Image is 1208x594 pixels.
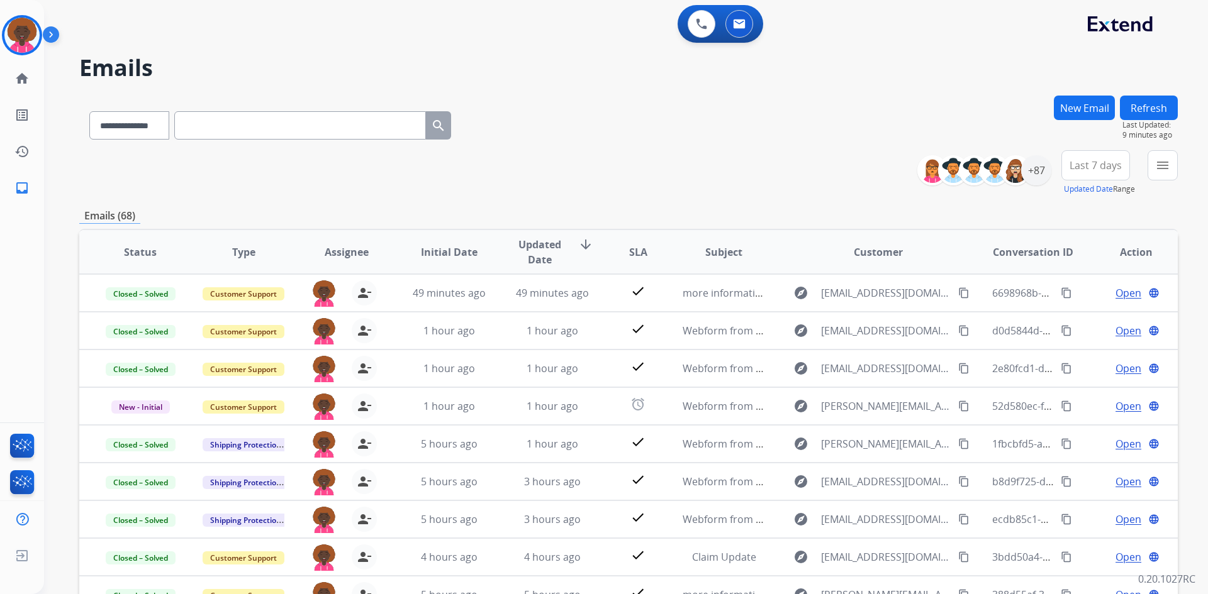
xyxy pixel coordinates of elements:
mat-icon: explore [793,361,808,376]
span: Range [1064,184,1135,194]
mat-icon: language [1148,476,1160,487]
mat-icon: explore [793,474,808,489]
span: 1 hour ago [527,324,578,338]
mat-icon: person_remove [357,549,372,564]
mat-icon: content_copy [1061,476,1072,487]
div: +87 [1021,155,1051,185]
mat-icon: language [1148,363,1160,374]
mat-icon: list_alt [14,107,30,123]
span: Claim Update [692,550,756,564]
span: [PERSON_NAME][EMAIL_ADDRESS][PERSON_NAME][DOMAIN_NAME] [821,399,951,414]
mat-icon: explore [793,285,808,300]
mat-icon: content_copy [1061,438,1072,449]
span: Last Updated: [1122,120,1178,130]
img: agent-avatar [311,431,337,458]
mat-icon: language [1148,514,1160,525]
mat-icon: explore [793,512,808,527]
mat-icon: menu [1155,158,1170,173]
mat-icon: content_copy [1061,400,1072,412]
span: Open [1116,436,1141,451]
span: 5 hours ago [421,512,478,526]
span: Customer Support [203,325,284,338]
span: Type [232,245,255,260]
span: Customer Support [203,287,284,300]
span: Shipping Protection [203,514,289,527]
span: Open [1116,285,1141,300]
span: 3 hours ago [524,512,581,526]
span: [EMAIL_ADDRESS][DOMAIN_NAME] [821,549,951,564]
span: more information needed. [683,286,808,300]
span: Last 7 days [1070,163,1122,168]
span: Shipping Protection [203,476,289,489]
span: Closed – Solved [106,476,176,489]
p: Emails (68) [79,208,140,224]
span: 3bdd50a4-bbfc-4c72-8e11-5982f375e930 [992,550,1183,564]
span: [EMAIL_ADDRESS][DOMAIN_NAME] [821,512,951,527]
mat-icon: explore [793,399,808,414]
mat-icon: content_copy [958,551,970,563]
span: 4 hours ago [524,550,581,564]
span: New - Initial [111,400,170,414]
span: 1 hour ago [423,324,475,338]
th: Action [1075,230,1178,274]
mat-icon: search [431,118,446,133]
span: 52d580ec-f966-4411-a4fa-e05a0c958cc8 [992,399,1179,413]
mat-icon: explore [793,549,808,564]
span: Webform from [EMAIL_ADDRESS][DOMAIN_NAME] on [DATE] [683,324,968,338]
mat-icon: language [1148,400,1160,412]
span: Customer Support [203,551,284,564]
span: Assignee [325,245,369,260]
mat-icon: check [630,321,646,336]
span: ecdb85c1-d0d0-43d8-b7f5-ca0db473829d [992,512,1187,526]
span: Open [1116,323,1141,338]
span: [PERSON_NAME][EMAIL_ADDRESS][DOMAIN_NAME] [821,436,951,451]
span: Status [124,245,157,260]
mat-icon: content_copy [958,325,970,336]
span: Webform from [PERSON_NAME][EMAIL_ADDRESS][PERSON_NAME][DOMAIN_NAME] on [DATE] [683,399,1124,413]
button: Last 7 days [1061,150,1130,180]
span: Closed – Solved [106,363,176,376]
mat-icon: content_copy [958,287,970,299]
span: Open [1116,512,1141,527]
span: [EMAIL_ADDRESS][DOMAIN_NAME] [821,323,951,338]
span: Open [1116,474,1141,489]
mat-icon: content_copy [1061,325,1072,336]
h2: Emails [79,55,1178,80]
span: 2e80fcd1-d63b-47bf-9c8a-b0b35a33c88c [992,361,1182,375]
span: 49 minutes ago [516,286,589,300]
mat-icon: language [1148,551,1160,563]
img: agent-avatar [311,544,337,571]
mat-icon: arrow_downward [578,237,593,252]
mat-icon: inbox [14,180,30,195]
img: agent-avatar [311,469,337,495]
mat-icon: content_copy [958,363,970,374]
mat-icon: explore [793,323,808,338]
span: Conversation ID [993,245,1073,260]
mat-icon: person_remove [357,361,372,376]
span: [EMAIL_ADDRESS][DOMAIN_NAME] [821,474,951,489]
span: 1 hour ago [423,399,475,413]
button: Refresh [1120,96,1178,120]
mat-icon: person_remove [357,323,372,338]
mat-icon: content_copy [1061,363,1072,374]
img: agent-avatar [311,318,337,344]
mat-icon: check [630,547,646,563]
span: Shipping Protection [203,438,289,451]
span: Webform from [EMAIL_ADDRESS][DOMAIN_NAME] on [DATE] [683,475,968,488]
mat-icon: content_copy [1061,514,1072,525]
img: agent-avatar [311,393,337,420]
mat-icon: content_copy [1061,551,1072,563]
mat-icon: language [1148,438,1160,449]
span: Initial Date [421,245,478,260]
span: Customer Support [203,363,284,376]
span: 1fbcbfd5-a7db-4e80-bf48-f9d691713927 [992,437,1180,451]
button: Updated Date [1064,184,1113,194]
mat-icon: alarm [630,397,646,412]
mat-icon: language [1148,325,1160,336]
mat-icon: explore [793,436,808,451]
span: Closed – Solved [106,514,176,527]
span: Customer Support [203,400,284,414]
span: Closed – Solved [106,551,176,564]
span: Webform from [PERSON_NAME][EMAIL_ADDRESS][DOMAIN_NAME] on [DATE] [683,437,1046,451]
span: 6698968b-46e6-45ac-9f13-c9b5ed9b6eec [992,286,1184,300]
